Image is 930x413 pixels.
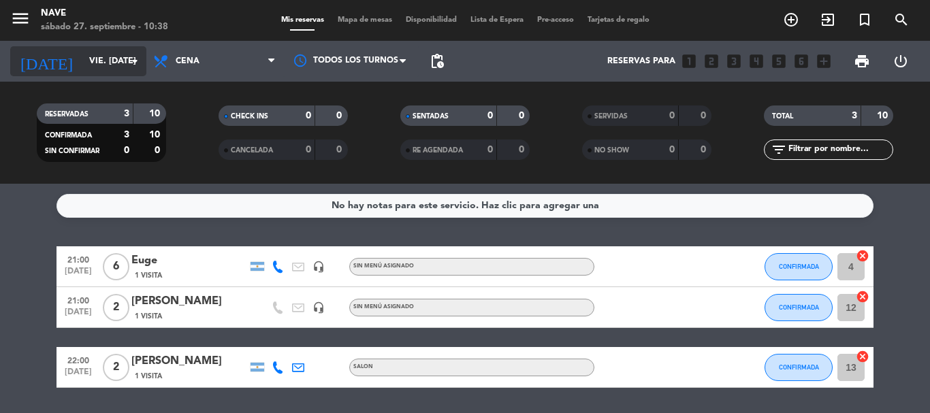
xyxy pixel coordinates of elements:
div: [PERSON_NAME] [131,293,247,310]
span: 1 Visita [135,311,162,322]
strong: 3 [124,130,129,139]
span: Mis reservas [274,16,331,24]
i: [DATE] [10,46,82,76]
span: Salon [353,364,373,369]
strong: 0 [306,145,311,154]
div: sábado 27. septiembre - 10:38 [41,20,168,34]
strong: 0 [669,111,675,120]
strong: 10 [149,109,163,118]
span: 1 Visita [135,371,162,382]
strong: 0 [701,145,709,154]
i: exit_to_app [820,12,836,28]
span: CHECK INS [231,113,268,120]
span: NO SHOW [594,147,629,154]
div: Nave [41,7,168,20]
span: CONFIRMADA [45,132,92,139]
span: Pre-acceso [530,16,581,24]
i: turned_in_not [856,12,873,28]
span: 21:00 [61,251,95,267]
span: 2 [103,354,129,381]
span: [DATE] [61,267,95,282]
i: cancel [856,350,869,363]
span: Reservas para [607,56,675,66]
strong: 0 [155,146,163,155]
strong: 0 [336,111,344,120]
span: Sin menú asignado [353,263,414,269]
button: CONFIRMADA [765,354,833,381]
i: power_settings_new [893,53,909,69]
span: SERVIDAS [594,113,628,120]
i: headset_mic [312,261,325,273]
strong: 3 [124,109,129,118]
span: 1 Visita [135,270,162,281]
strong: 10 [149,130,163,139]
span: Sin menú asignado [353,304,414,310]
strong: 0 [669,145,675,154]
span: 6 [103,253,129,280]
span: Cena [176,56,199,66]
i: looks_5 [770,52,788,70]
i: arrow_drop_down [127,53,143,69]
div: LOG OUT [881,41,920,82]
div: Euge [131,252,247,269]
button: CONFIRMADA [765,253,833,280]
span: 2 [103,294,129,321]
strong: 0 [519,111,527,120]
span: SENTADAS [413,113,449,120]
i: search [893,12,910,28]
span: TOTAL [772,113,793,120]
span: pending_actions [429,53,445,69]
strong: 3 [852,111,857,120]
span: Disponibilidad [399,16,464,24]
i: add_box [815,52,833,70]
button: menu [10,8,31,33]
strong: 0 [487,111,493,120]
div: [PERSON_NAME] [131,352,247,370]
i: looks_6 [792,52,810,70]
strong: 0 [306,111,311,120]
input: Filtrar por nombre... [787,142,893,157]
span: CANCELADA [231,147,273,154]
span: 21:00 [61,292,95,308]
i: looks_3 [725,52,743,70]
i: menu [10,8,31,29]
i: headset_mic [312,301,325,314]
button: CONFIRMADA [765,294,833,321]
div: No hay notas para este servicio. Haz clic para agregar una [332,198,599,214]
i: cancel [856,290,869,303]
span: CONFIRMADA [779,363,819,371]
span: [DATE] [61,367,95,383]
span: Mapa de mesas [331,16,399,24]
i: looks_4 [748,52,765,70]
strong: 10 [877,111,891,120]
strong: 0 [487,145,493,154]
span: Tarjetas de regalo [581,16,656,24]
strong: 0 [336,145,344,154]
strong: 0 [124,146,129,155]
i: cancel [856,249,869,263]
strong: 0 [701,111,709,120]
i: add_circle_outline [783,12,799,28]
span: SIN CONFIRMAR [45,148,99,154]
span: print [854,53,870,69]
span: CONFIRMADA [779,303,819,311]
i: looks_one [680,52,698,70]
span: CONFIRMADA [779,263,819,270]
span: 22:00 [61,352,95,367]
span: RE AGENDADA [413,147,463,154]
i: looks_two [703,52,720,70]
span: RESERVADAS [45,111,89,118]
span: Lista de Espera [464,16,530,24]
span: [DATE] [61,308,95,323]
strong: 0 [519,145,527,154]
i: filter_list [771,142,787,158]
